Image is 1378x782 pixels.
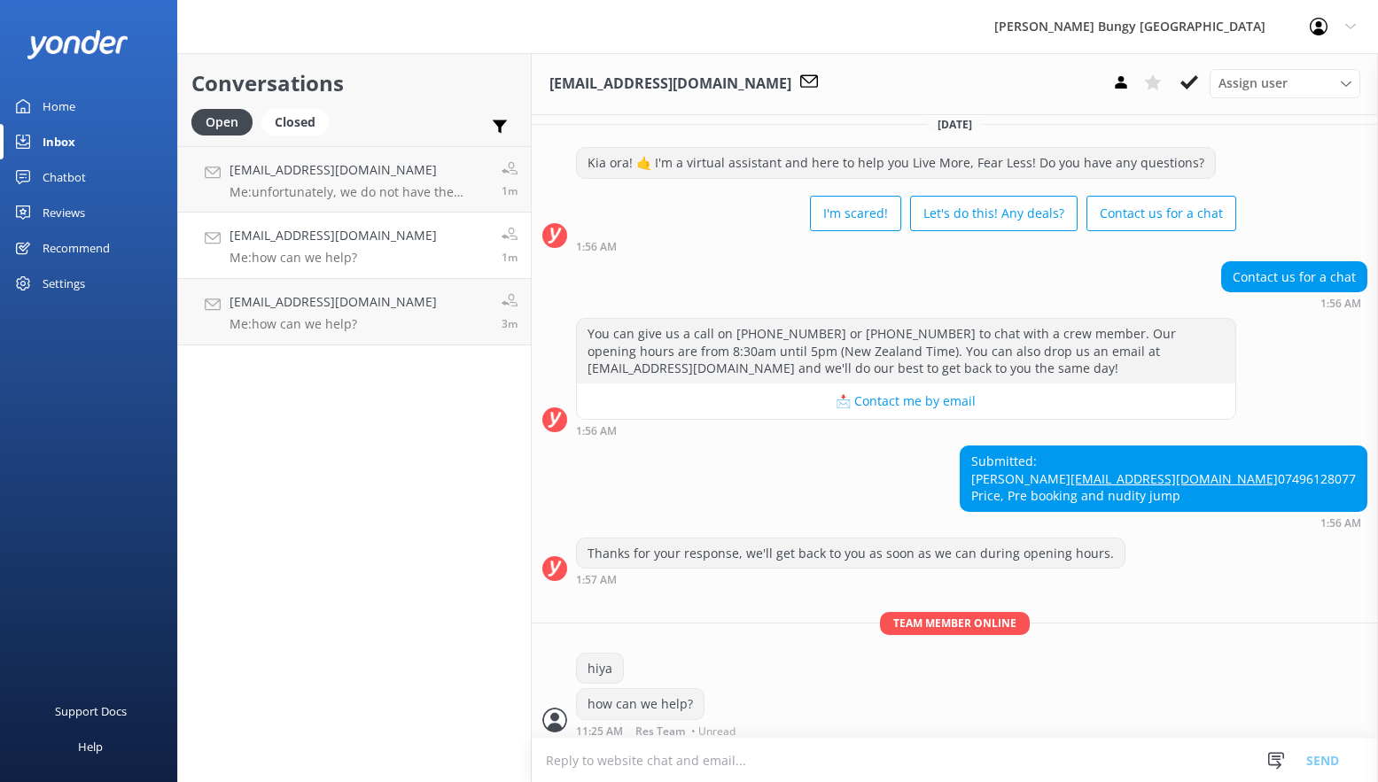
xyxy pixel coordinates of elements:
[191,66,518,100] h2: Conversations
[178,146,531,213] a: [EMAIL_ADDRESS][DOMAIN_NAME]Me:unfortunately, we do not have the footage of [PERSON_NAME] jump st...
[576,726,623,737] strong: 11:25 AM
[577,538,1125,569] div: Thanks for your response, we'll get back to you as soon as we can during opening hours.
[230,292,437,312] h4: [EMAIL_ADDRESS][DOMAIN_NAME]
[1222,262,1366,292] div: Contact us for a chat
[78,729,103,764] div: Help
[1221,297,1367,309] div: Sep 10 2025 01:56am (UTC +12:00) Pacific/Auckland
[230,184,488,200] p: Me: unfortunately, we do not have the footage of [PERSON_NAME] jump stored
[502,183,518,198] span: Sep 10 2025 11:26am (UTC +12:00) Pacific/Auckland
[576,573,1125,585] div: Sep 10 2025 01:57am (UTC +12:00) Pacific/Auckland
[576,426,617,437] strong: 1:56 AM
[230,250,437,266] p: Me: how can we help?
[230,316,437,332] p: Me: how can we help?
[55,693,127,729] div: Support Docs
[576,240,1236,252] div: Sep 10 2025 01:56am (UTC +12:00) Pacific/Auckland
[191,109,253,135] div: Open
[261,112,338,131] a: Closed
[1218,74,1288,93] span: Assign user
[635,726,685,737] span: Res Team
[549,73,791,96] h3: [EMAIL_ADDRESS][DOMAIN_NAME]
[880,612,1030,634] span: Team member online
[577,383,1235,419] button: 📩 Contact me by email
[230,226,437,245] h4: [EMAIL_ADDRESS][DOMAIN_NAME]
[502,316,518,331] span: Sep 10 2025 11:23am (UTC +12:00) Pacific/Auckland
[43,159,86,195] div: Chatbot
[577,689,704,719] div: how can we help?
[43,230,110,266] div: Recommend
[43,89,75,124] div: Home
[960,516,1367,529] div: Sep 10 2025 01:56am (UTC +12:00) Pacific/Auckland
[502,250,518,265] span: Sep 10 2025 11:25am (UTC +12:00) Pacific/Auckland
[576,575,617,585] strong: 1:57 AM
[178,213,531,279] a: [EMAIL_ADDRESS][DOMAIN_NAME]Me:how can we help?1m
[576,424,1236,437] div: Sep 10 2025 01:56am (UTC +12:00) Pacific/Auckland
[178,279,531,345] a: [EMAIL_ADDRESS][DOMAIN_NAME]Me:how can we help?3m
[43,195,85,230] div: Reviews
[27,30,128,59] img: yonder-white-logo.png
[1320,518,1361,529] strong: 1:56 AM
[1070,470,1278,487] a: [EMAIL_ADDRESS][DOMAIN_NAME]
[230,160,488,180] h4: [EMAIL_ADDRESS][DOMAIN_NAME]
[261,109,329,135] div: Closed
[927,117,983,132] span: [DATE]
[577,654,623,684] div: hiya
[577,319,1235,383] div: You can give us a call on [PHONE_NUMBER] or [PHONE_NUMBER] to chat with a crew member. Our openin...
[43,266,85,301] div: Settings
[576,242,617,252] strong: 1:56 AM
[191,112,261,131] a: Open
[1210,69,1360,97] div: Assign User
[577,148,1215,178] div: Kia ora! 🤙 I'm a virtual assistant and here to help you Live More, Fear Less! Do you have any que...
[576,724,740,737] div: Sep 10 2025 11:25am (UTC +12:00) Pacific/Auckland
[1086,196,1236,231] button: Contact us for a chat
[691,726,736,737] span: • Unread
[810,196,901,231] button: I'm scared!
[910,196,1078,231] button: Let's do this! Any deals?
[43,124,75,159] div: Inbox
[961,446,1366,511] div: Submitted: [PERSON_NAME] 07496128077 Price, Pre booking and nudity jump
[1320,298,1361,309] strong: 1:56 AM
